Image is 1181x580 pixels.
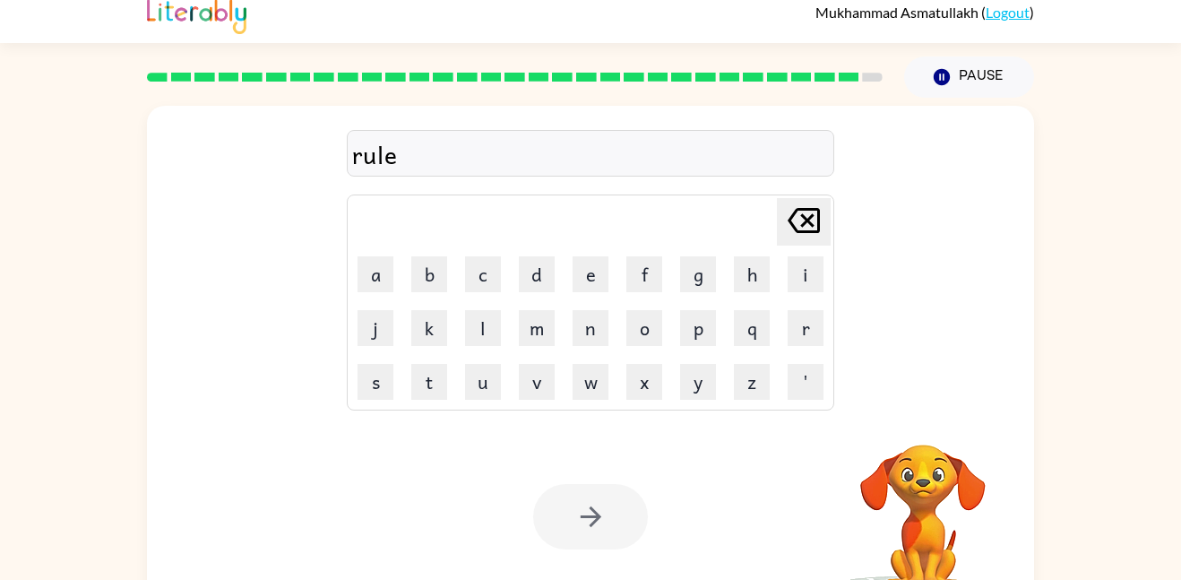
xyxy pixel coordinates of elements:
[734,256,770,292] button: h
[626,310,662,346] button: o
[573,256,608,292] button: e
[465,310,501,346] button: l
[788,364,823,400] button: '
[519,310,555,346] button: m
[573,310,608,346] button: n
[358,310,393,346] button: j
[680,256,716,292] button: g
[815,4,981,21] span: Mukhammad Asmatullakh
[680,310,716,346] button: p
[411,310,447,346] button: k
[734,310,770,346] button: q
[358,256,393,292] button: a
[788,256,823,292] button: i
[519,364,555,400] button: v
[358,364,393,400] button: s
[465,364,501,400] button: u
[626,256,662,292] button: f
[788,310,823,346] button: r
[573,364,608,400] button: w
[734,364,770,400] button: z
[986,4,1030,21] a: Logout
[411,256,447,292] button: b
[904,56,1034,98] button: Pause
[519,256,555,292] button: d
[626,364,662,400] button: x
[352,135,829,173] div: rule
[680,364,716,400] button: y
[411,364,447,400] button: t
[815,4,1034,21] div: ( )
[465,256,501,292] button: c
